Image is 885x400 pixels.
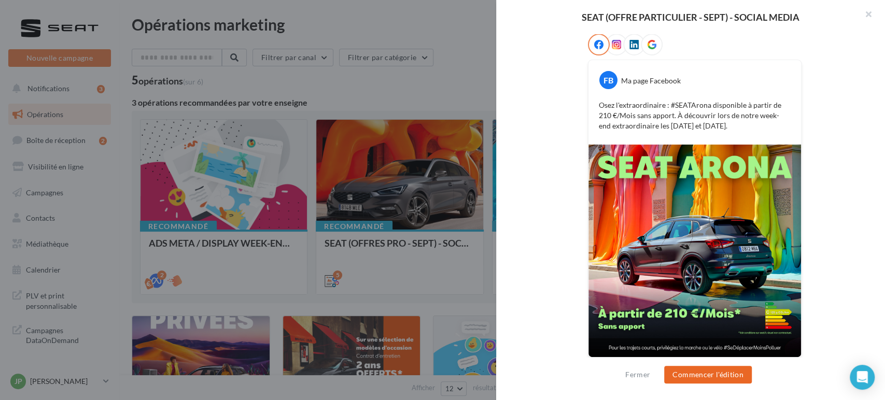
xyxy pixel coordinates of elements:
div: SEAT (OFFRE PARTICULIER - SEPT) - SOCIAL MEDIA [513,12,868,22]
div: FB [599,71,617,89]
p: Osez l'extraordinaire : #SEATArona disponible à partir de 210 €/Mois sans apport. À découvrir lor... [599,100,791,131]
div: Open Intercom Messenger [850,365,875,390]
div: Ma page Facebook [621,76,681,86]
button: Fermer [621,368,654,381]
button: Commencer l'édition [664,366,752,383]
